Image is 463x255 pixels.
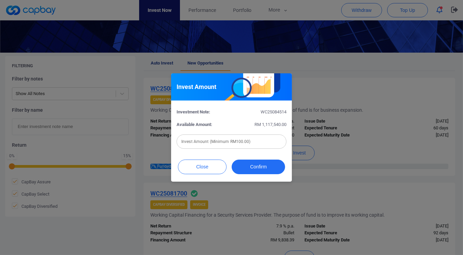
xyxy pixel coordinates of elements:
h5: Invest Amount [177,83,216,91]
div: WC25084514 [232,109,292,116]
button: Close [178,160,227,174]
div: Available Amount: [171,121,232,128]
button: Confirm [232,160,285,174]
div: Investment Note: [171,109,232,116]
span: RM 1,117,540.00 [254,122,286,127]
